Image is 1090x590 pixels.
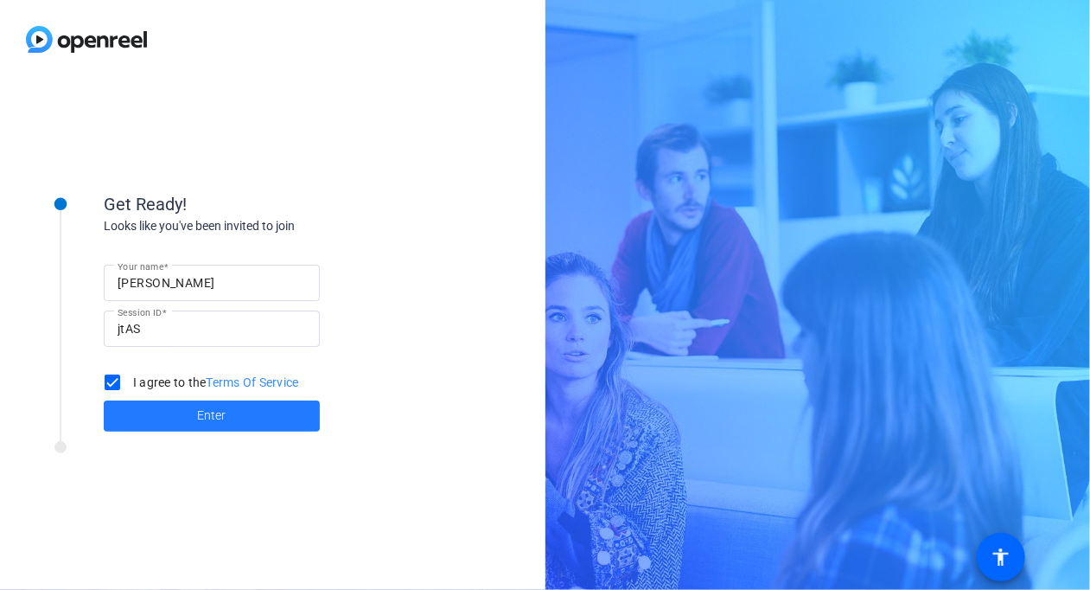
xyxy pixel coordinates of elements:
[104,401,320,432] button: Enter
[104,191,449,217] div: Get Ready!
[207,375,299,389] a: Terms Of Service
[118,307,162,317] mat-label: Session ID
[991,547,1011,568] mat-icon: accessibility
[118,261,163,272] mat-label: Your name
[104,217,449,235] div: Looks like you've been invited to join
[198,407,226,425] span: Enter
[130,374,299,391] label: I agree to the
